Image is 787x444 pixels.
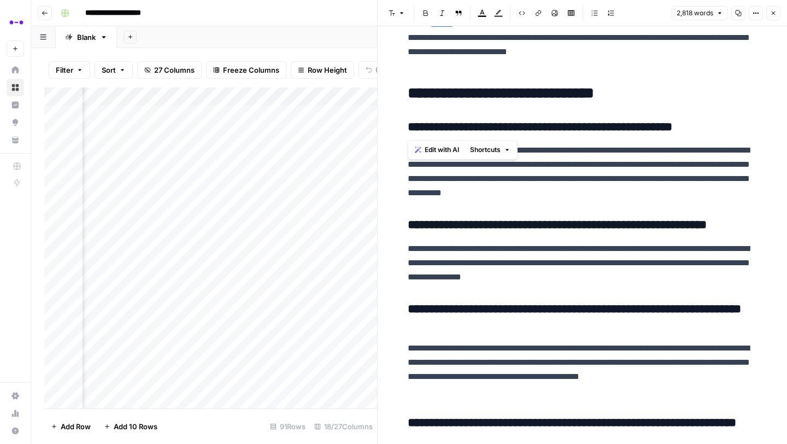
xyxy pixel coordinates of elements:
span: Sort [102,65,116,75]
button: Sort [95,61,133,79]
span: 2,818 words [677,8,713,18]
button: Row Height [291,61,354,79]
a: Your Data [7,131,24,149]
button: Add Row [44,418,97,435]
span: 27 Columns [154,65,195,75]
div: 91 Rows [266,418,310,435]
a: Insights [7,96,24,114]
a: Home [7,61,24,79]
span: Shortcuts [470,145,501,155]
a: Blank [56,26,117,48]
button: Add 10 Rows [97,418,164,435]
a: Opportunities [7,114,24,131]
button: 27 Columns [137,61,202,79]
span: Filter [56,65,73,75]
button: Filter [49,61,90,79]
span: Add Row [61,421,91,432]
span: Freeze Columns [223,65,279,75]
button: Help + Support [7,422,24,440]
a: Browse [7,79,24,96]
button: Freeze Columns [206,61,286,79]
button: Workspace: Abacum [7,9,24,36]
div: 18/27 Columns [310,418,377,435]
button: Edit with AI [410,143,463,157]
a: Settings [7,387,24,405]
span: Row Height [308,65,347,75]
button: 2,818 words [672,6,728,20]
button: Undo [359,61,401,79]
span: Add 10 Rows [114,421,157,432]
div: Blank [77,32,96,43]
a: Usage [7,405,24,422]
img: Abacum Logo [7,13,26,32]
button: Shortcuts [466,143,515,157]
span: Edit with AI [425,145,459,155]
